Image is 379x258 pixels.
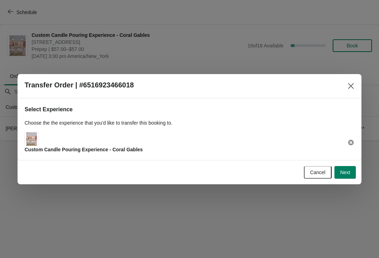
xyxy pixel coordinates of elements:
span: Custom Candle Pouring Experience - Coral Gables [25,147,143,152]
p: Choose the the experience that you'd like to transfer this booking to. [25,119,354,126]
button: Cancel [304,166,332,179]
span: Next [340,170,350,175]
button: Next [334,166,356,179]
img: Main Experience Image [26,132,37,146]
span: Cancel [310,170,326,175]
button: Close [345,80,357,92]
h2: Transfer Order | #6516923466018 [25,81,134,89]
h2: Select Experience [25,105,354,114]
